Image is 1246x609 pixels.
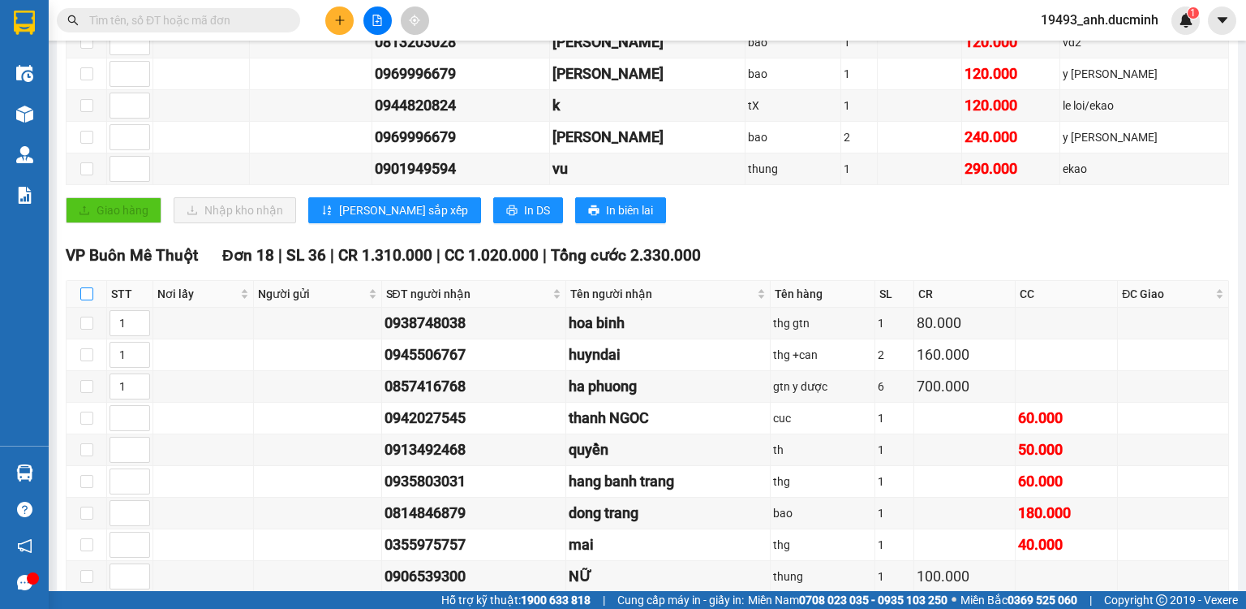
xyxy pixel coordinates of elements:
[550,27,746,58] td: VAN QUANG
[372,58,549,90] td: 0969996679
[569,312,767,335] div: hoa binh
[16,106,33,123] img: warehouse-icon
[773,504,872,522] div: bao
[1018,438,1115,461] div: 50.000
[566,498,771,529] td: dong trang
[363,6,392,35] button: file-add
[566,561,771,593] td: NỮ
[878,473,910,490] div: 1
[375,126,546,149] div: 0969996679
[1018,533,1115,556] div: 40.000
[844,97,874,114] div: 1
[960,591,1077,609] span: Miền Bắc
[917,565,1013,588] div: 100.000
[157,285,237,303] span: Nơi lấy
[385,502,564,525] div: 0814846879
[550,153,746,185] td: vu
[1215,13,1230,28] span: caret-down
[372,153,549,185] td: 0901949594
[606,201,653,219] span: In biên lai
[1008,594,1077,607] strong: 0369 525 060
[382,339,567,371] td: 0945506767
[569,470,767,493] div: hang banh trang
[16,187,33,204] img: solution-icon
[278,246,282,265] span: |
[67,15,79,26] span: search
[334,15,346,26] span: plus
[1179,13,1193,28] img: icon-new-feature
[878,568,910,585] div: 1
[385,407,564,430] div: 0942027545
[844,65,874,83] div: 1
[566,403,771,434] td: thanh NGOC
[385,533,564,556] div: 0355975757
[773,473,872,490] div: thg
[1122,285,1212,303] span: ĐC Giao
[174,197,296,223] button: downloadNhập kho nhận
[375,158,546,180] div: 0901949594
[965,63,1057,85] div: 120.000
[1063,160,1226,178] div: ekao
[107,281,153,308] th: STT
[875,281,913,308] th: SL
[748,128,837,146] div: bao
[878,504,910,522] div: 1
[385,343,564,366] div: 0945506767
[441,591,591,609] span: Hỗ trợ kỹ thuật:
[748,160,837,178] div: thung
[552,126,743,149] div: [PERSON_NAME]
[372,15,383,26] span: file-add
[524,201,550,219] span: In DS
[844,160,874,178] div: 1
[566,308,771,339] td: hoa binh
[965,126,1057,149] div: 240.000
[566,529,771,561] td: mai
[1156,594,1167,606] span: copyright
[385,438,564,461] div: 0913492468
[338,246,432,265] span: CR 1.310.000
[771,281,875,308] th: Tên hàng
[569,343,767,366] div: huyndai
[878,536,910,554] div: 1
[575,197,666,223] button: printerIn biên lai
[566,434,771,466] td: quyền
[1190,7,1196,19] span: 1
[552,63,743,85] div: [PERSON_NAME]
[844,128,874,146] div: 2
[773,314,872,332] div: thg gtn
[552,158,743,180] div: vu
[436,246,440,265] span: |
[878,346,910,364] div: 2
[339,201,468,219] span: [PERSON_NAME] sắp xếp
[1063,33,1226,51] div: vd2
[569,533,767,556] div: mai
[66,197,161,223] button: uploadGiao hàng
[89,11,281,29] input: Tìm tên, số ĐT hoặc mã đơn
[917,375,1013,398] div: 700.000
[258,285,364,303] span: Người gửi
[550,58,746,90] td: tuan y wang
[773,378,872,395] div: gtn y dược
[773,346,872,364] div: thg +can
[1063,97,1226,114] div: le loi/ekao
[506,205,518,218] span: printer
[799,594,947,607] strong: 0708 023 035 - 0935 103 250
[550,90,746,122] td: k
[375,63,546,85] div: 0969996679
[385,470,564,493] div: 0935803031
[401,6,429,35] button: aim
[382,466,567,498] td: 0935803031
[66,246,198,265] span: VP Buôn Mê Thuột
[878,409,910,427] div: 1
[16,65,33,82] img: warehouse-icon
[1089,591,1092,609] span: |
[1016,281,1118,308] th: CC
[773,409,872,427] div: cuc
[569,438,767,461] div: quyền
[878,441,910,459] div: 1
[566,466,771,498] td: hang banh trang
[566,371,771,403] td: ha phuong
[773,536,872,554] div: thg
[308,197,481,223] button: sort-ascending[PERSON_NAME] sắp xếp
[603,591,605,609] span: |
